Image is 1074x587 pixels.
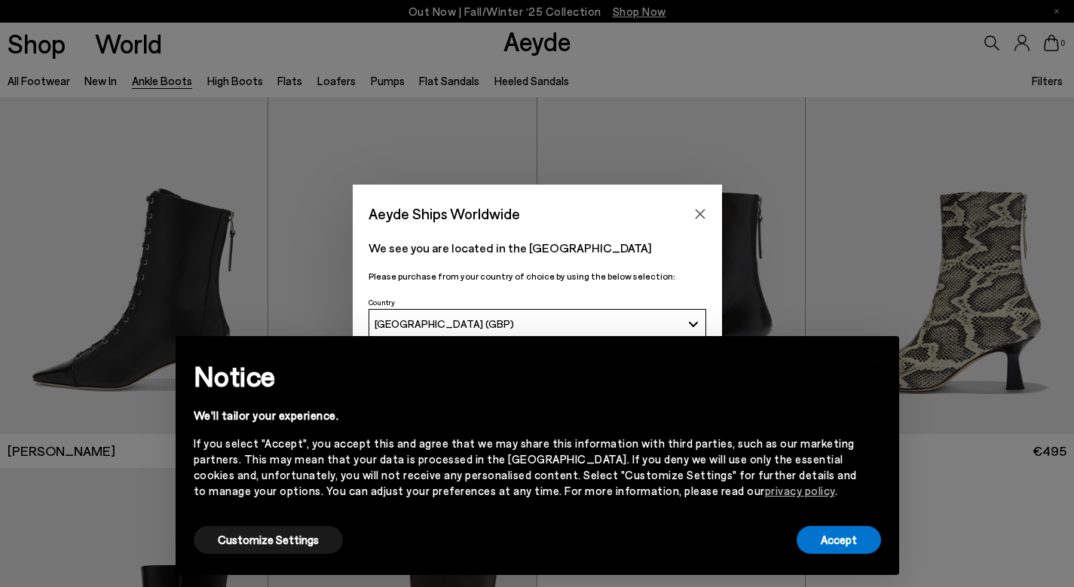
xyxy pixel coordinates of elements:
a: privacy policy [765,484,835,497]
p: We see you are located in the [GEOGRAPHIC_DATA] [369,239,706,257]
div: We'll tailor your experience. [194,408,857,423]
span: Country [369,298,395,307]
h2: Notice [194,356,857,396]
button: Customize Settings [194,526,343,554]
button: Close this notice [857,341,893,377]
p: Please purchase from your country of choice by using the below selection: [369,269,706,283]
span: × [870,347,880,369]
span: [GEOGRAPHIC_DATA] (GBP) [375,317,514,330]
div: If you select "Accept", you accept this and agree that we may share this information with third p... [194,436,857,499]
span: Aeyde Ships Worldwide [369,200,520,227]
button: Close [689,203,711,225]
button: Accept [797,526,881,554]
